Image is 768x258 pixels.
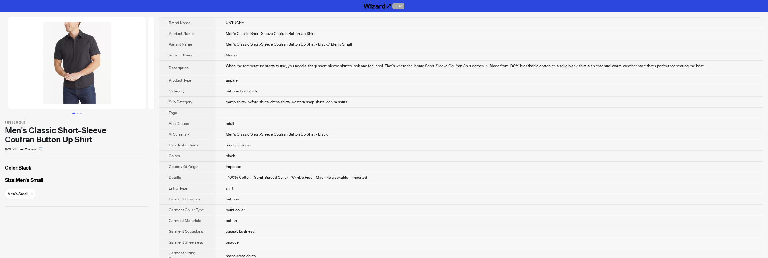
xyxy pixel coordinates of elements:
[5,126,149,144] div: Men's Classic Short-Sleeve Coufran Button Up Shirt
[169,89,185,94] span: Category
[226,175,367,180] span: - 100% Cotton - Semi-Spread Collar - Wrinkle Free - Machine washable - Imported
[169,143,198,148] span: Care Instructions
[226,143,251,148] span: machine wash
[169,65,189,70] span: Description
[226,31,315,36] span: Men's Classic Short-Sleeve Coufran Button Up Shirt
[226,42,352,47] span: Men's Classic Short-Sleeve Coufran Button Up Shirt - Black / Men's Small
[8,17,146,109] img: Men's Classic Short-Sleeve Coufran Button Up Shirt Men's Classic Short-Sleeve Coufran Button Up S...
[226,186,233,191] span: shirt
[226,132,328,137] span: Men's Classic Short-Sleeve Coufran Button Up Shirt - Black
[5,119,149,126] div: UNTUCKit
[148,17,286,109] img: Men's Classic Short-Sleeve Coufran Button Up Shirt Men's Classic Short-Sleeve Coufran Button Up S...
[226,53,237,58] span: Macys
[226,20,244,25] span: UNTUCKit
[226,197,239,202] span: buttons
[72,113,75,114] button: Go to slide 1
[169,31,194,36] span: Product Name
[226,63,753,69] div: When the temperature starts to rise, you need a sharp short-sleeve shirt to look and feel cool. T...
[169,207,204,212] span: Garment Collar Type
[392,3,404,9] span: BETA
[77,113,78,114] button: Go to slide 2
[39,147,42,151] span: select
[169,218,201,223] span: Garment Materials
[226,78,239,83] span: apparel
[5,144,149,154] div: $79.50 from Macys
[5,165,18,171] span: Color :
[226,207,245,212] span: point collar
[169,154,180,158] span: Colors
[169,132,190,137] span: Ai Summary
[226,121,234,126] span: adult
[226,164,241,169] span: Imported
[226,218,237,223] span: cotton
[169,100,192,104] span: Sub Category
[169,110,177,115] span: Tags
[226,229,254,234] span: casual, business
[169,78,191,83] span: Product Type
[169,42,192,47] span: Variant Name
[226,240,239,245] span: opaque
[7,189,33,199] span: Men's Small
[169,121,189,126] span: Age Groups
[169,240,203,245] span: Garment Sheerness
[5,164,149,172] label: Black
[169,164,198,169] span: Country Of Origin
[169,175,181,180] span: Details
[226,154,235,158] span: black
[5,177,149,184] label: Men's Small
[5,177,16,183] span: Size :
[169,20,190,25] span: Brand Name
[169,229,203,234] span: Garment Occasions
[169,197,200,202] span: Garment Closures
[226,100,347,104] span: camp shirts, oxford shirts, dress shirts, western snap shirts, denim shirts
[169,186,187,191] span: Entity Type
[80,113,82,114] button: Go to slide 3
[169,53,193,58] span: Retailer Name
[226,89,258,94] span: button-down shirts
